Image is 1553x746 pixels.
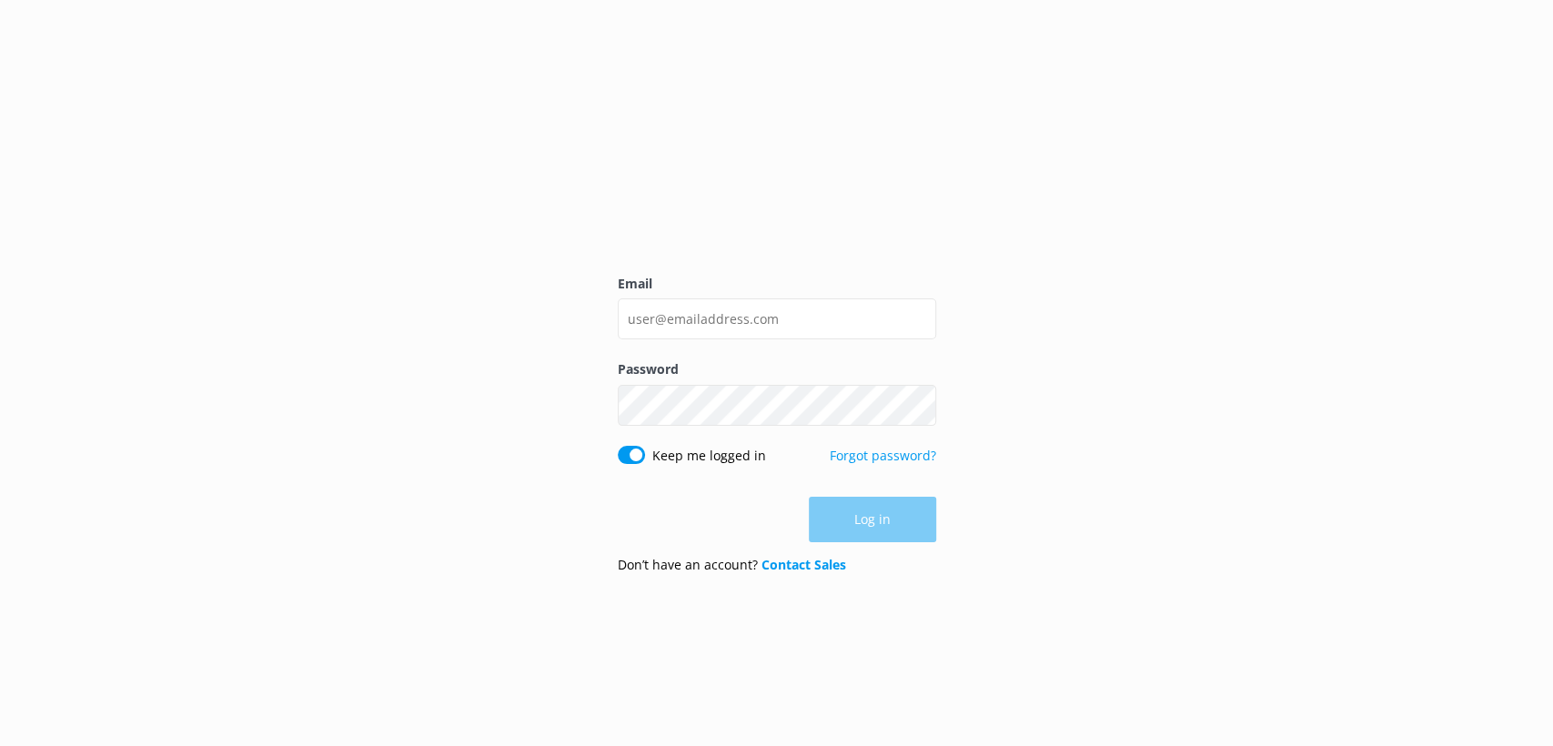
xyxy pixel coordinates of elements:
p: Don’t have an account? [618,555,846,575]
a: Forgot password? [830,447,936,464]
label: Keep me logged in [652,446,766,466]
label: Email [618,274,936,294]
label: Password [618,359,936,379]
button: Show password [900,387,936,423]
a: Contact Sales [761,556,846,573]
input: user@emailaddress.com [618,298,936,339]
